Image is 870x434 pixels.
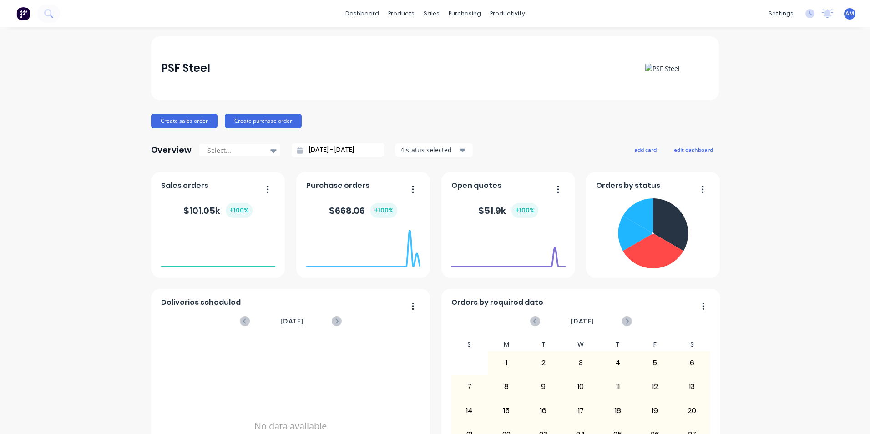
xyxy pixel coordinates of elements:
[183,203,253,218] div: $ 101.05k
[637,399,673,422] div: 19
[764,7,798,20] div: settings
[444,7,486,20] div: purchasing
[488,399,525,422] div: 15
[419,7,444,20] div: sales
[674,399,710,422] div: 20
[637,375,673,398] div: 12
[151,141,192,159] div: Overview
[451,180,501,191] span: Open quotes
[488,338,525,351] div: M
[600,375,636,398] div: 11
[226,203,253,218] div: + 100 %
[845,10,854,18] span: AM
[674,352,710,374] div: 6
[562,338,599,351] div: W
[395,143,473,157] button: 4 status selected
[280,316,304,326] span: [DATE]
[151,114,217,128] button: Create sales order
[599,338,637,351] div: T
[628,144,663,156] button: add card
[161,59,210,77] div: PSF Steel
[562,352,599,374] div: 3
[674,375,710,398] div: 13
[486,7,530,20] div: productivity
[571,316,594,326] span: [DATE]
[451,399,488,422] div: 14
[645,64,680,73] img: PSF Steel
[370,203,397,218] div: + 100 %
[478,203,538,218] div: $ 51.9k
[16,7,30,20] img: Factory
[562,399,599,422] div: 17
[526,375,562,398] div: 9
[600,399,636,422] div: 18
[673,338,711,351] div: S
[306,180,369,191] span: Purchase orders
[451,338,488,351] div: S
[511,203,538,218] div: + 100 %
[225,114,302,128] button: Create purchase order
[596,180,660,191] span: Orders by status
[525,338,562,351] div: T
[384,7,419,20] div: products
[161,180,208,191] span: Sales orders
[400,145,458,155] div: 4 status selected
[600,352,636,374] div: 4
[526,352,562,374] div: 2
[562,375,599,398] div: 10
[341,7,384,20] a: dashboard
[637,352,673,374] div: 5
[488,375,525,398] div: 8
[329,203,397,218] div: $ 668.06
[636,338,673,351] div: F
[488,352,525,374] div: 1
[451,375,488,398] div: 7
[526,399,562,422] div: 16
[161,297,241,308] span: Deliveries scheduled
[668,144,719,156] button: edit dashboard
